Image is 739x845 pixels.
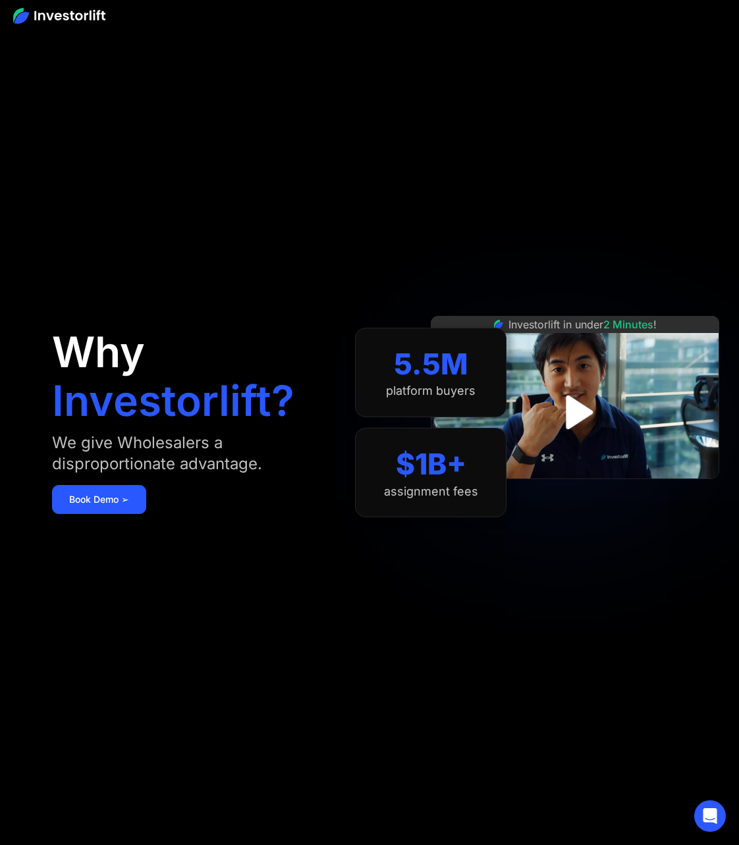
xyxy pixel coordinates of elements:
[386,384,476,398] div: platform buyers
[384,484,478,499] div: assignment fees
[52,331,145,373] h1: Why
[603,318,653,331] span: 2 Minutes
[546,383,605,442] a: open lightbox
[508,317,657,332] div: Investorlift in under !
[396,447,466,482] div: $1B+
[694,800,726,832] div: Open Intercom Messenger
[52,380,294,422] h1: Investorlift?
[52,485,146,514] a: Book Demo ➢
[394,347,468,382] div: 5.5M
[476,486,674,501] iframe: Customer reviews powered by Trustpilot
[52,432,329,474] div: We give Wholesalers a disproportionate advantage.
